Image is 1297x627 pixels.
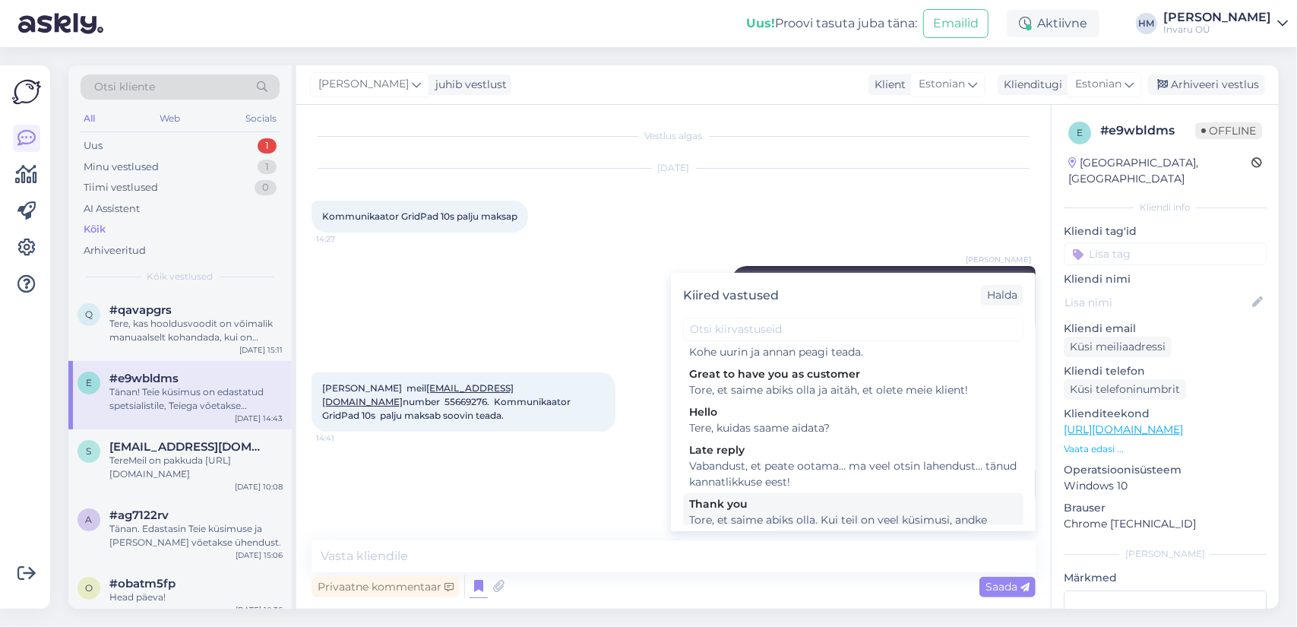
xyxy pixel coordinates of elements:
[1064,442,1267,456] p: Vaata edasi ...
[94,79,155,95] span: Otsi kliente
[1195,122,1262,139] span: Offline
[84,160,159,175] div: Minu vestlused
[1064,570,1267,586] p: Märkmed
[966,254,1031,265] span: [PERSON_NAME]
[84,138,103,154] div: Uus
[1064,423,1183,436] a: [URL][DOMAIN_NAME]
[689,404,1017,420] div: Hello
[239,344,283,356] div: [DATE] 15:11
[109,303,172,317] span: #qavapgrs
[316,233,373,245] span: 14:27
[109,372,179,385] span: #e9wbldms
[746,14,917,33] div: Proovi tasuta juba täna:
[235,413,283,424] div: [DATE] 14:43
[1064,500,1267,516] p: Brauser
[1064,321,1267,337] p: Kliendi email
[1136,13,1157,34] div: HM
[746,16,775,30] b: Uus!
[84,180,158,195] div: Tiimi vestlused
[985,580,1030,594] span: Saada
[85,309,93,320] span: q
[1064,201,1267,214] div: Kliendi info
[919,76,965,93] span: Estonian
[258,138,277,154] div: 1
[1068,155,1251,187] div: [GEOGRAPHIC_DATA], [GEOGRAPHIC_DATA]
[998,77,1062,93] div: Klienditugi
[157,109,184,128] div: Web
[109,454,283,481] div: TereMeil on pakkuda [URL][DOMAIN_NAME]
[689,496,1017,512] div: Thank you
[322,211,517,222] span: Kommunikaator GridPad 10s palju maksap
[689,458,1017,490] div: Vabandust, et peate ootama… ma veel otsin lahendust… tänud kannatlikkuse eest!
[85,582,93,594] span: o
[312,129,1036,143] div: Vestlus algas
[1148,74,1265,95] div: Arhiveeri vestlus
[84,243,146,258] div: Arhiveeritud
[1163,11,1271,24] div: [PERSON_NAME]
[1163,24,1271,36] div: Invaru OÜ
[1075,76,1121,93] span: Estonian
[1064,462,1267,478] p: Operatsioonisüsteem
[868,77,906,93] div: Klient
[1064,294,1249,311] input: Lisa nimi
[1064,406,1267,422] p: Klienditeekond
[429,77,507,93] div: juhib vestlust
[87,445,92,457] span: s
[109,522,283,549] div: Tänan. Edastasin Teie küsimuse ja [PERSON_NAME] võetakse ühendust.
[147,270,214,283] span: Kõik vestlused
[1064,547,1267,561] div: [PERSON_NAME]
[109,317,283,344] div: Tere, kas hooldusvoodit on võimalik manuaalselt kohandada, kui on näiteks pikem elektrikatkestus?
[86,514,93,525] span: a
[1100,122,1195,140] div: # e9wbldms
[322,382,573,421] span: [PERSON_NAME] meil number 55669276. Kommunikaator GridPad 10s palju maksab soovin teada.
[689,366,1017,382] div: Great to have you as customer
[236,604,283,616] div: [DATE] 10:36
[683,287,779,305] div: Kiired vastused
[689,344,1017,360] div: Kohe uurin ja annan peagi teada.
[923,9,989,38] button: Emailid
[258,160,277,175] div: 1
[84,222,106,237] div: Kõik
[689,442,1017,458] div: Late reply
[1007,10,1099,37] div: Aktiivne
[689,420,1017,436] div: Tere, kuidas saame aidata?
[255,180,277,195] div: 0
[242,109,280,128] div: Socials
[1064,516,1267,532] p: Chrome [TECHNICAL_ID]
[689,382,1017,398] div: Tore, et saime abiks olla ja aitäh, et olete meie klient!
[312,577,460,597] div: Privaatne kommentaar
[236,549,283,561] div: [DATE] 15:06
[1064,337,1172,357] div: Küsi meiliaadressi
[1064,223,1267,239] p: Kliendi tag'id
[1163,11,1288,36] a: [PERSON_NAME]Invaru OÜ
[316,432,373,444] span: 14:41
[81,109,98,128] div: All
[1077,127,1083,138] span: e
[109,440,267,454] span: shevchukoleg1@gmail.com
[1064,363,1267,379] p: Kliendi telefon
[235,481,283,492] div: [DATE] 10:08
[689,512,1017,544] div: Tore, et saime abiks olla. Kui teil on veel küsimusi, andke julgelt märku ja aitame hea meelega.
[109,591,283,604] div: Head päeva!
[1064,242,1267,265] input: Lisa tag
[318,76,409,93] span: [PERSON_NAME]
[109,508,169,522] span: #ag7122rv
[109,577,176,591] span: #obatm5fp
[1064,271,1267,287] p: Kliendi nimi
[109,385,283,413] div: Tänan! Teie küsimus on edastatud spetsialistile, Teiega võetakse ühendust.
[86,377,92,388] span: e
[683,318,1023,341] input: Otsi kiirvastuseid
[981,285,1023,306] div: Halda
[84,201,140,217] div: AI Assistent
[12,78,41,106] img: Askly Logo
[312,161,1036,175] div: [DATE]
[1064,379,1186,400] div: Küsi telefoninumbrit
[1064,478,1267,494] p: Windows 10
